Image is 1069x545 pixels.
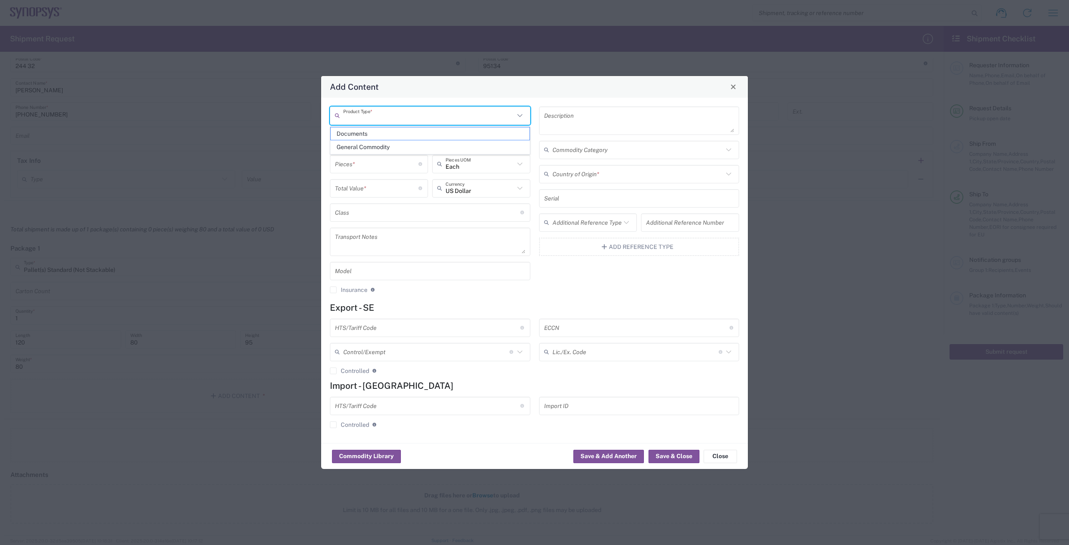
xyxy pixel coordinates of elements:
label: Controlled [330,368,369,374]
button: Add Reference Type [539,238,740,256]
button: Close [727,81,739,93]
button: Save & Close [648,450,699,463]
h4: Add Content [330,81,379,93]
span: General Commodity [331,141,529,154]
label: Controlled [330,421,369,428]
label: Insurance [330,286,367,293]
button: Close [704,450,737,463]
h4: Export - SE [330,302,739,313]
span: Documents [331,127,529,140]
button: Commodity Library [332,450,401,463]
button: Save & Add Another [573,450,644,463]
h4: Import - [GEOGRAPHIC_DATA] [330,380,739,391]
